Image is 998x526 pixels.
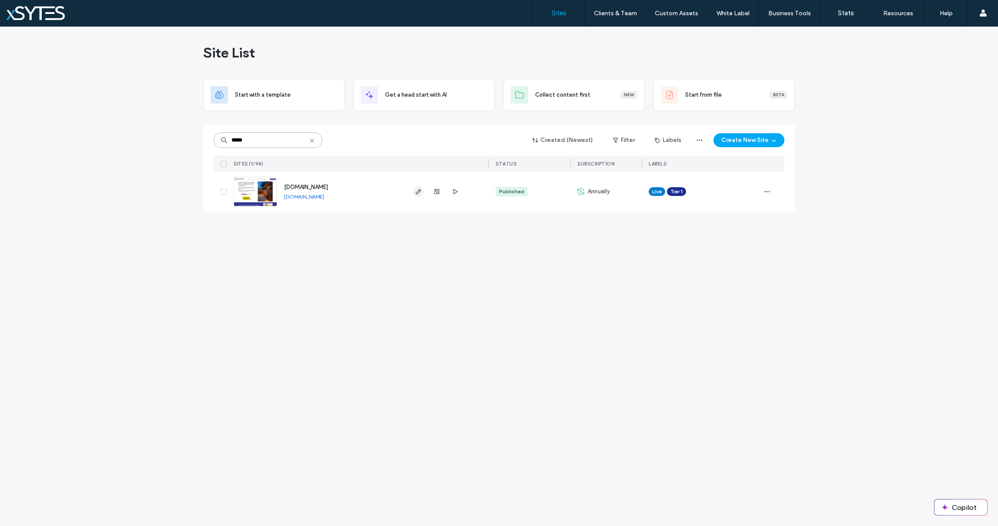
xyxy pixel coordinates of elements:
[235,91,291,99] span: Start with a template
[647,133,689,147] button: Labels
[594,10,637,17] label: Clients & Team
[717,10,750,17] label: White Label
[234,161,263,167] span: SITES (1/94)
[499,188,524,196] div: Published
[203,44,255,61] span: Site List
[934,499,987,515] button: Copilot
[649,161,666,167] span: LABELS
[525,133,601,147] button: Created (Newest)
[838,9,854,17] label: Stats
[353,79,495,111] div: Get a head start with AI
[652,188,662,196] span: Live
[577,161,614,167] span: SUBSCRIPTION
[588,187,610,196] span: Annually
[203,79,345,111] div: Start with a template
[385,91,447,99] span: Get a head start with AI
[940,10,953,17] label: Help
[685,91,722,99] span: Start from file
[655,10,698,17] label: Custom Assets
[768,10,811,17] label: Business Tools
[552,9,566,17] label: Sites
[284,193,324,200] a: [DOMAIN_NAME]
[770,91,787,99] div: Beta
[20,6,38,14] span: Help
[883,10,913,17] label: Resources
[604,133,643,147] button: Filter
[496,161,516,167] span: STATUS
[620,91,637,99] div: New
[503,79,645,111] div: Collect content firstNew
[713,133,784,147] button: Create New Site
[535,91,590,99] span: Collect content first
[653,79,795,111] div: Start from fileBeta
[284,184,328,190] a: [DOMAIN_NAME]
[670,188,683,196] span: Tier 1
